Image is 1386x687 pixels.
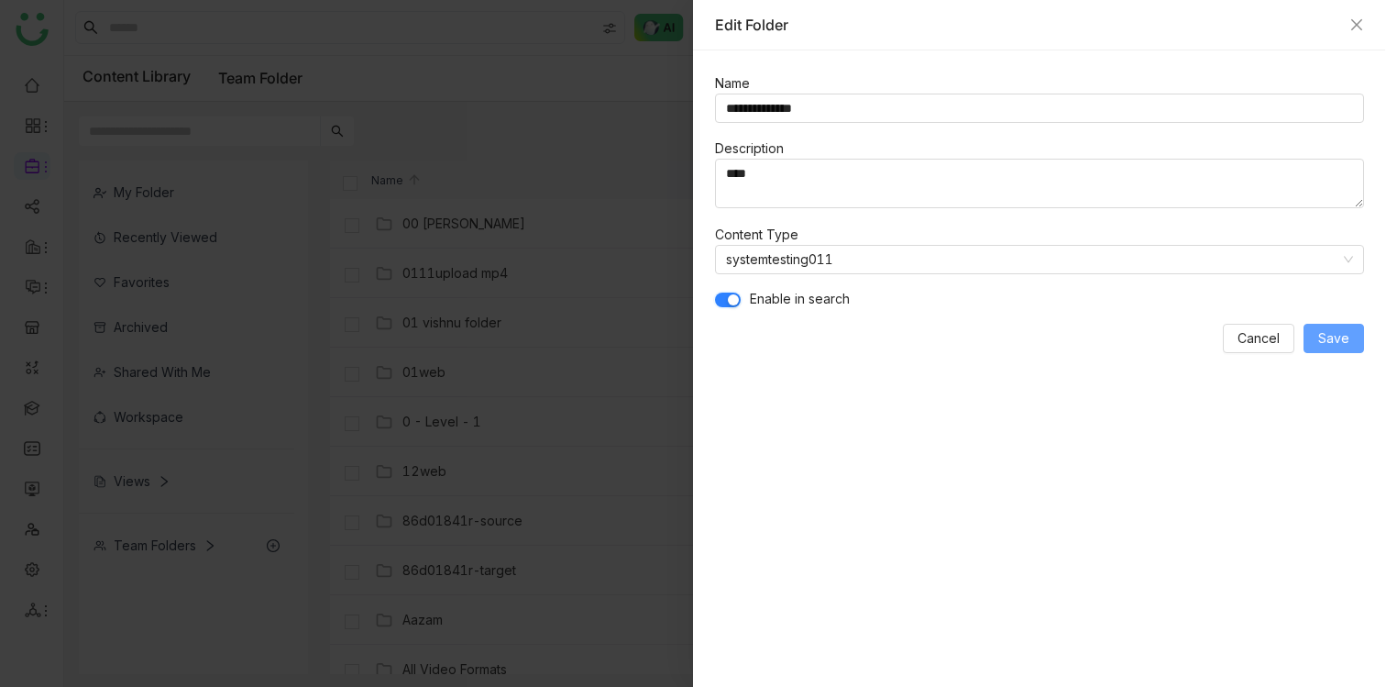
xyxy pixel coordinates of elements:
[715,73,759,94] label: Name
[715,15,1340,35] div: Edit Folder
[715,139,793,159] label: Description
[1303,324,1364,353] button: Save
[1223,324,1294,353] button: Cancel
[1349,17,1364,32] button: Close
[726,246,1353,273] nz-select-item: systemtesting011
[1237,328,1280,349] span: Cancel
[715,225,808,245] label: Content Type
[750,289,850,309] span: Enable in search
[1318,328,1349,349] span: Save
